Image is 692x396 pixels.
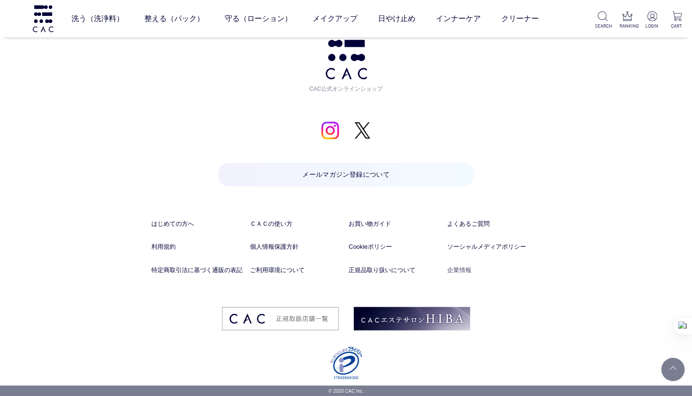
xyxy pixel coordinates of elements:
a: Cookieポリシー [349,242,442,251]
span: CAC公式オンラインショップ [307,79,386,93]
a: CART [669,11,685,29]
a: 整える（パック） [144,6,204,32]
img: footer_image03.png [222,307,339,330]
p: SEARCH [594,22,610,29]
p: CART [669,22,685,29]
p: RANKING [619,22,635,29]
a: はじめての方へ [151,219,245,228]
a: LOGIN [644,11,660,29]
a: RANKING [619,11,635,29]
a: ソーシャルメディアポリシー [447,242,541,251]
a: ご利用環境について [250,265,343,274]
a: 個人情報保護方針 [250,242,343,251]
a: 洗う（洗浄料） [71,6,124,32]
a: 守る（ローション） [225,6,292,32]
a: よくあるご質問 [447,219,541,228]
a: インナーケア [436,6,481,32]
a: 日やけ止め [378,6,415,32]
a: SEARCH [594,11,610,29]
a: クリーナー [501,6,539,32]
img: logo [31,5,55,32]
a: 利用規約 [151,242,245,251]
a: ＣＡＣの使い方 [250,219,343,228]
img: footer_image02.png [354,307,471,330]
a: 特定商取引法に基づく通販の表記 [151,265,245,274]
a: 正規品取り扱いについて [349,265,442,274]
a: お買い物ガイド [349,219,442,228]
a: 企業情報 [447,265,541,274]
a: CAC公式オンラインショップ [307,26,386,93]
a: メイクアップ [313,6,357,32]
p: LOGIN [644,22,660,29]
a: メールマガジン登録について [218,163,475,186]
